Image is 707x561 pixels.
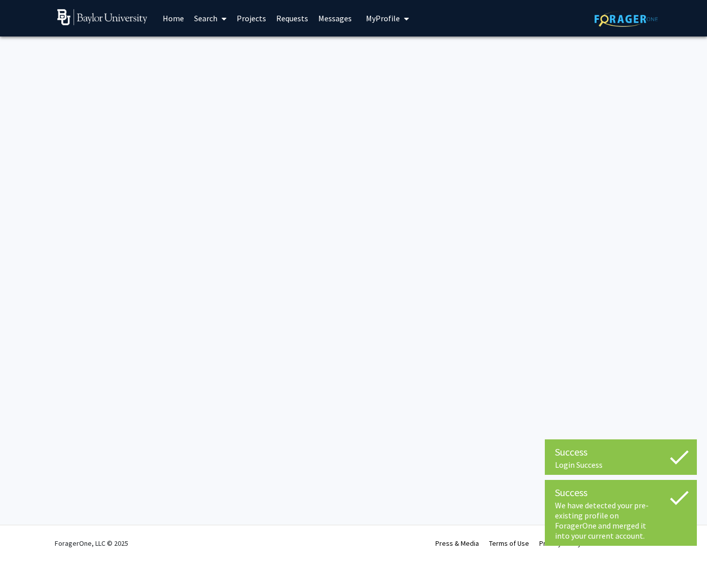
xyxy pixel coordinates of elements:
[313,1,357,36] a: Messages
[232,1,271,36] a: Projects
[555,500,687,541] div: We have detected your pre-existing profile on ForagerOne and merged it into your current account.
[55,526,128,561] div: ForagerOne, LLC © 2025
[489,539,529,548] a: Terms of Use
[271,1,313,36] a: Requests
[539,539,581,548] a: Privacy Policy
[555,485,687,500] div: Success
[555,460,687,470] div: Login Success
[435,539,479,548] a: Press & Media
[158,1,189,36] a: Home
[366,13,400,23] span: My Profile
[189,1,232,36] a: Search
[57,9,148,25] img: Baylor University Logo
[594,11,658,27] img: ForagerOne Logo
[555,444,687,460] div: Success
